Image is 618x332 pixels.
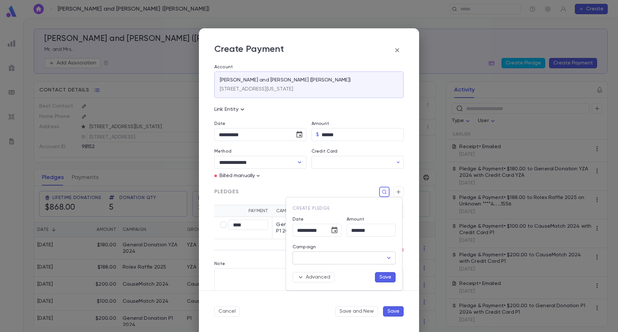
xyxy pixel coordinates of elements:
[347,217,364,222] label: Amount
[328,224,341,237] button: Choose date, selected date is Sep 30, 2025
[293,272,334,282] button: Advanced
[293,244,316,250] label: Campaign
[375,272,396,282] button: Save
[293,217,342,222] label: Date
[384,253,393,262] button: Open
[293,206,330,211] span: Create Pledge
